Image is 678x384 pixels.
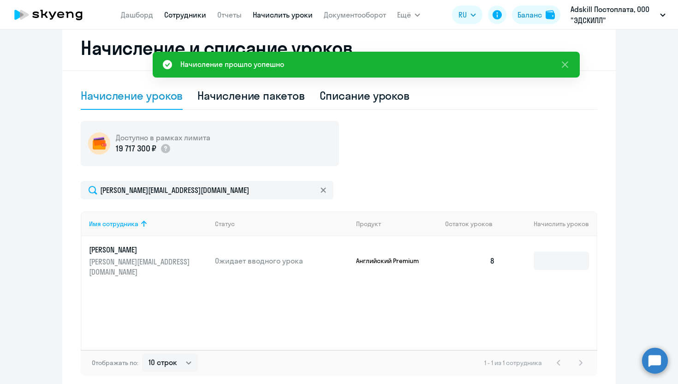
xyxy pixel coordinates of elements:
div: Списание уроков [320,88,410,103]
span: Отображать по: [92,359,138,367]
a: Дашборд [121,10,153,19]
div: Продукт [356,220,438,228]
div: Имя сотрудника [89,220,208,228]
div: Начисление уроков [81,88,183,103]
p: Adskill Постоплата, ООО "ЭДСКИЛЛ" [571,4,656,26]
div: Продукт [356,220,381,228]
a: Сотрудники [164,10,206,19]
h2: Начисление и списание уроков [81,37,597,59]
a: Начислить уроки [253,10,313,19]
div: Остаток уроков [445,220,502,228]
button: Adskill Постоплата, ООО "ЭДСКИЛЛ" [566,4,670,26]
p: Английский Premium [356,257,425,265]
div: Начисление пакетов [197,88,304,103]
a: Документооборот [324,10,386,19]
span: 1 - 1 из 1 сотрудника [484,359,542,367]
h5: Доступно в рамках лимита [116,132,210,143]
span: RU [458,9,467,20]
input: Поиск по имени, email, продукту или статусу [81,181,333,199]
div: Баланс [517,9,542,20]
td: 8 [438,236,502,285]
div: Статус [215,220,235,228]
button: Балансbalance [512,6,560,24]
p: Ожидает вводного урока [215,256,349,266]
span: Ещё [397,9,411,20]
p: 19 717 300 ₽ [116,143,156,155]
th: Начислить уроков [502,211,596,236]
p: [PERSON_NAME] [89,245,192,255]
div: Статус [215,220,349,228]
a: [PERSON_NAME][PERSON_NAME][EMAIL_ADDRESS][DOMAIN_NAME] [89,245,208,277]
p: [PERSON_NAME][EMAIL_ADDRESS][DOMAIN_NAME] [89,257,192,277]
img: wallet-circle.png [88,132,110,155]
button: RU [452,6,482,24]
button: Ещё [397,6,420,24]
img: balance [546,10,555,19]
a: Отчеты [217,10,242,19]
span: Остаток уроков [445,220,493,228]
div: Начисление прошло успешно [180,59,284,70]
div: Имя сотрудника [89,220,138,228]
